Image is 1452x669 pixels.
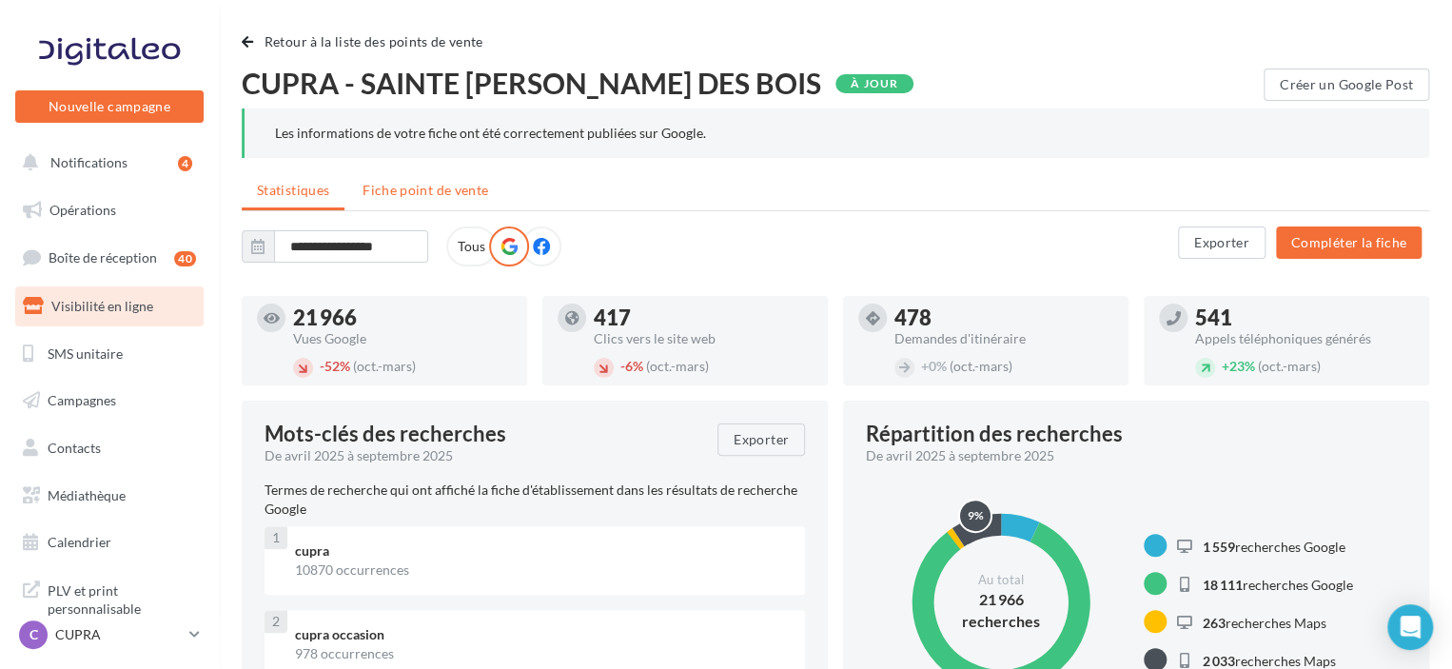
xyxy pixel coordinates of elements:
[1222,358,1255,374] span: 23%
[295,541,790,561] div: cupra
[293,332,512,345] div: Vues Google
[866,446,1391,465] div: De avril 2025 à septembre 2025
[11,428,207,468] a: Contacts
[48,487,126,503] span: Médiathèque
[1203,614,1326,630] span: recherches Maps
[594,307,813,328] div: 417
[265,446,702,465] div: De avril 2025 à septembre 2025
[894,332,1113,345] div: Demandes d'itinéraire
[48,578,196,619] span: PLV et print personnalisable
[50,154,128,170] span: Notifications
[1178,226,1266,259] button: Exporter
[295,644,790,663] div: 978 occurrences
[921,358,929,374] span: +
[1203,576,1243,592] span: 18 111
[11,286,207,326] a: Visibilité en ligne
[11,190,207,230] a: Opérations
[11,522,207,562] a: Calendrier
[950,358,1012,374] span: (oct.-mars)
[11,334,207,374] a: SMS unitaire
[1203,576,1353,592] span: recherches Google
[620,358,625,374] span: -
[620,358,643,374] span: 6%
[55,625,182,644] p: CUPRA
[320,358,324,374] span: -
[1203,538,1345,554] span: recherches Google
[1264,69,1429,101] button: Créer un Google Post
[15,90,204,123] button: Nouvelle campagne
[1268,233,1429,249] a: Compléter la fiche
[446,226,497,266] label: Tous
[717,423,805,456] button: Exporter
[29,625,38,644] span: C
[1195,307,1414,328] div: 541
[594,332,813,345] div: Clics vers le site web
[1203,614,1226,630] span: 263
[1387,604,1433,650] div: Open Intercom Messenger
[265,526,287,549] div: 1
[265,481,805,519] p: Termes de recherche qui ont affiché la fiche d'établissement dans les résultats de recherche Google
[265,423,506,444] span: Mots-clés des recherches
[320,358,350,374] span: 52%
[51,298,153,314] span: Visibilité en ligne
[1222,358,1229,374] span: +
[178,156,192,171] div: 4
[174,251,196,266] div: 40
[11,381,207,421] a: Campagnes
[921,358,947,374] span: 0%
[265,610,287,633] div: 2
[835,74,913,93] div: À jour
[1203,652,1336,668] span: recherches Maps
[1258,358,1321,374] span: (oct.-mars)
[1195,332,1414,345] div: Appels téléphoniques générés
[1276,226,1422,259] button: Compléter la fiche
[1203,652,1235,668] span: 2 033
[48,392,116,408] span: Campagnes
[1203,538,1235,554] span: 1 559
[242,30,491,53] button: Retour à la liste des points de vente
[11,143,200,183] button: Notifications 4
[353,358,416,374] span: (oct.-mars)
[11,237,207,278] a: Boîte de réception40
[363,182,488,198] span: Fiche point de vente
[15,617,204,653] a: C CUPRA
[866,423,1123,444] div: Répartition des recherches
[48,344,123,361] span: SMS unitaire
[295,561,790,580] div: 10870 occurrences
[242,69,821,97] span: CUPRA - SAINTE [PERSON_NAME] DES BOIS
[11,476,207,516] a: Médiathèque
[48,440,101,456] span: Contacts
[293,307,512,328] div: 21 966
[48,534,111,550] span: Calendrier
[49,202,116,218] span: Opérations
[11,570,207,626] a: PLV et print personnalisable
[49,249,157,266] span: Boîte de réception
[894,307,1113,328] div: 478
[275,124,1399,143] div: Les informations de votre fiche ont été correctement publiées sur Google.
[295,625,790,644] div: cupra occasion
[265,33,483,49] span: Retour à la liste des points de vente
[646,358,709,374] span: (oct.-mars)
